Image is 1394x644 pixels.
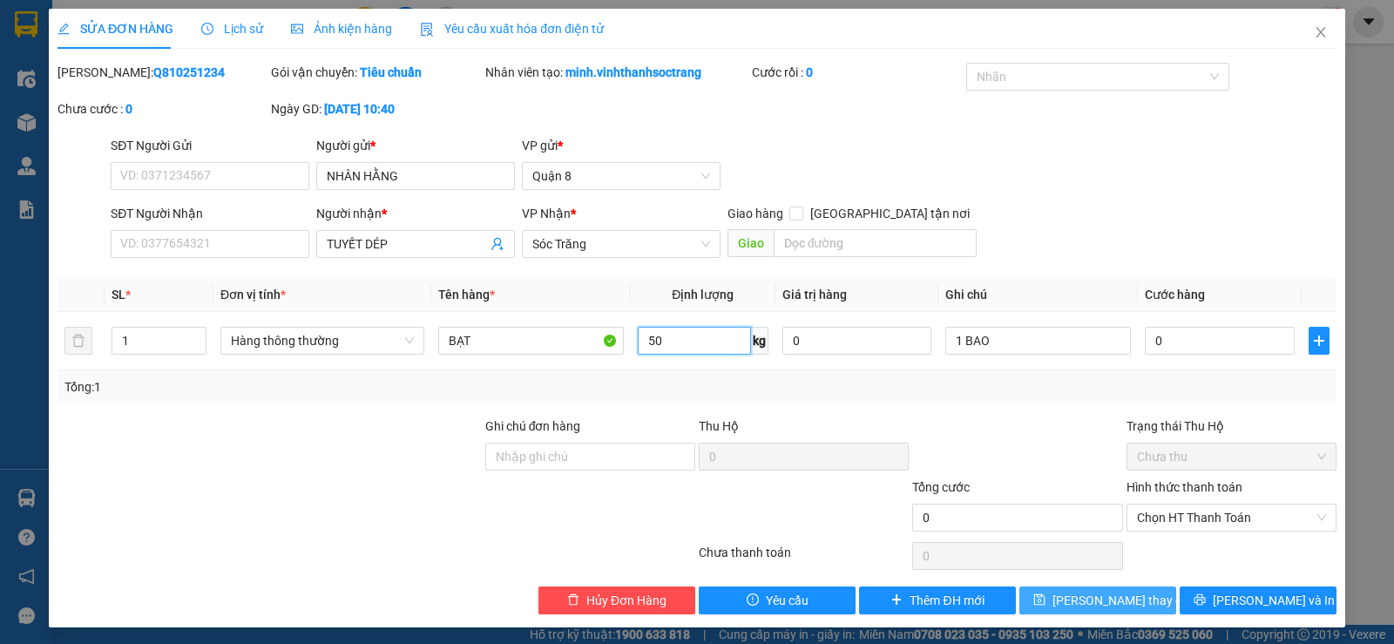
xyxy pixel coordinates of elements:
span: Lịch sử [201,22,263,36]
span: Thu Hộ [699,419,739,433]
div: Trạng thái Thu Hộ [1127,417,1336,436]
span: Cước hàng [1145,288,1205,302]
span: Tên hàng [438,288,495,302]
button: plus [1309,327,1330,355]
div: Người gửi [316,136,515,155]
span: user-add [491,237,504,251]
button: Close [1296,9,1345,58]
input: Ghi chú đơn hàng [485,443,695,471]
span: kg [751,327,768,355]
span: picture [291,23,303,35]
span: Hàng thông thường [231,328,414,354]
div: Chưa cước : [58,99,267,119]
span: Chọn HT Thanh Toán [1137,505,1326,531]
img: logo.jpg [9,9,70,70]
span: environment [120,117,132,129]
label: Ghi chú đơn hàng [485,419,581,433]
span: Tổng cước [912,480,970,494]
span: Quận 8 [532,163,710,189]
span: edit [58,23,70,35]
div: [PERSON_NAME]: [58,63,267,82]
span: Hủy Đơn Hàng [586,591,667,610]
span: close [1314,25,1328,39]
span: Chưa thu [1137,444,1326,470]
b: 0 [125,102,132,116]
b: Tiêu chuẩn [360,65,422,79]
span: clock-circle [201,23,213,35]
span: Sóc Trăng [532,231,710,257]
span: Định lượng [672,288,734,302]
button: plusThêm ĐH mới [859,586,1016,614]
input: Dọc đường [774,229,978,257]
span: [GEOGRAPHIC_DATA] tận nơi [803,204,977,223]
span: Ảnh kiện hàng [291,22,392,36]
li: VP Sóc Trăng [120,94,232,113]
span: SL [112,288,125,302]
input: VD: Bàn, Ghế [438,327,624,355]
span: Giao [727,229,774,257]
div: SĐT Người Gửi [111,136,309,155]
div: Người nhận [316,204,515,223]
b: minh.vinhthanhsoctrang [565,65,701,79]
div: Nhân viên tạo: [485,63,749,82]
th: Ghi chú [938,278,1138,312]
div: Gói vận chuyển: [271,63,481,82]
button: save[PERSON_NAME] thay đổi [1019,586,1176,614]
span: Giao hàng [727,207,783,220]
img: icon [420,23,434,37]
span: delete [567,593,579,607]
span: Thêm ĐH mới [910,591,984,610]
div: Chưa thanh toán [697,543,910,573]
button: deleteHủy Đơn Hàng [538,586,695,614]
span: exclamation-circle [747,593,759,607]
button: delete [64,327,92,355]
li: VP Quận 8 [9,94,120,113]
b: [DATE] 10:40 [324,102,395,116]
span: plus [1309,334,1329,348]
span: [PERSON_NAME] và In [1213,591,1335,610]
b: 0 [806,65,813,79]
button: exclamation-circleYêu cầu [699,586,856,614]
span: printer [1194,593,1206,607]
div: Tổng: 1 [64,377,539,397]
span: save [1033,593,1045,607]
label: Hình thức thanh toán [1127,480,1242,494]
span: SỬA ĐƠN HÀNG [58,22,173,36]
b: Q810251234 [153,65,225,79]
span: Yêu cầu xuất hóa đơn điện tử [420,22,604,36]
div: Ngày GD: [271,99,481,119]
button: printer[PERSON_NAME] và In [1180,586,1336,614]
div: SĐT Người Nhận [111,204,309,223]
input: Ghi Chú [945,327,1131,355]
div: Cước rồi : [752,63,962,82]
span: Yêu cầu [766,591,809,610]
span: [PERSON_NAME] thay đổi [1052,591,1192,610]
span: Giá trị hàng [782,288,847,302]
span: Đơn vị tính [220,288,286,302]
span: plus [890,593,903,607]
div: VP gửi [522,136,721,155]
li: Vĩnh Thành (Sóc Trăng) [9,9,253,74]
span: environment [9,117,21,129]
span: VP Nhận [522,207,571,220]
